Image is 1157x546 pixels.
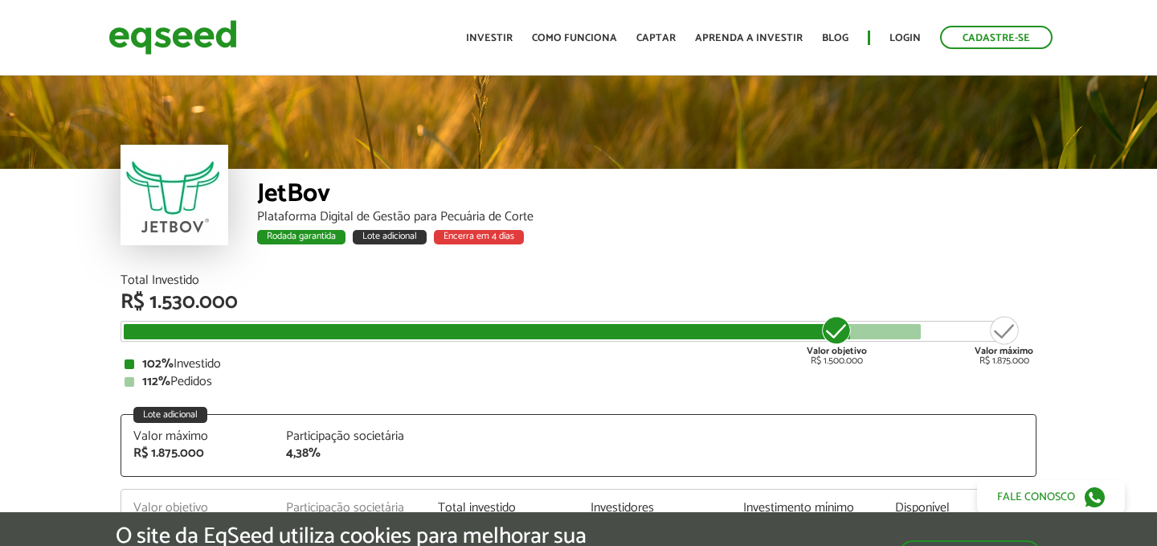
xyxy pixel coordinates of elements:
[142,353,174,375] strong: 102%
[695,33,803,43] a: Aprenda a investir
[975,314,1033,366] div: R$ 1.875.000
[257,181,1036,211] div: JetBov
[532,33,617,43] a: Como funciona
[975,343,1033,359] strong: Valor máximo
[807,343,867,359] strong: Valor objetivo
[438,502,566,515] div: Total investido
[121,292,1036,313] div: R$ 1.530.000
[121,274,1036,287] div: Total Investido
[466,33,513,43] a: Investir
[108,16,237,59] img: EqSeed
[286,447,415,460] div: 4,38%
[807,314,867,366] div: R$ 1.500.000
[434,230,524,244] div: Encerra em 4 dias
[286,430,415,443] div: Participação societária
[257,211,1036,224] div: Plataforma Digital de Gestão para Pecuária de Corte
[591,502,719,515] div: Investidores
[257,230,345,244] div: Rodada garantida
[353,230,427,244] div: Lote adicional
[125,376,1032,388] div: Pedidos
[125,358,1032,371] div: Investido
[133,407,207,423] div: Lote adicional
[889,33,921,43] a: Login
[142,371,170,392] strong: 112%
[743,502,872,515] div: Investimento mínimo
[940,26,1053,49] a: Cadastre-se
[133,502,262,515] div: Valor objetivo
[286,502,415,515] div: Participação societária
[822,33,848,43] a: Blog
[636,33,676,43] a: Captar
[977,480,1125,514] a: Fale conosco
[133,447,262,460] div: R$ 1.875.000
[133,430,262,443] div: Valor máximo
